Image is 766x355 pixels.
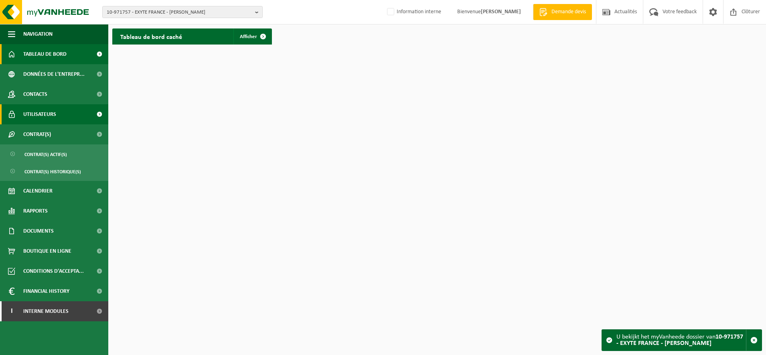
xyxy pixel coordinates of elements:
[23,201,48,221] span: Rapports
[533,4,592,20] a: Demande devis
[23,124,51,144] span: Contrat(s)
[23,24,53,44] span: Navigation
[23,221,54,241] span: Documents
[23,181,53,201] span: Calendrier
[24,147,67,162] span: Contrat(s) actif(s)
[233,28,271,45] a: Afficher
[24,164,81,179] span: Contrat(s) historique(s)
[112,28,190,44] h2: Tableau de bord caché
[23,104,56,124] span: Utilisateurs
[616,334,743,347] strong: 10-971757 - EXYTE FRANCE - [PERSON_NAME]
[549,8,588,16] span: Demande devis
[616,330,746,351] div: U bekijkt het myVanheede dossier van
[8,301,15,321] span: I
[107,6,252,18] span: 10-971757 - EXYTE FRANCE - [PERSON_NAME]
[23,84,47,104] span: Contacts
[23,301,69,321] span: Interne modules
[240,34,257,39] span: Afficher
[23,281,69,301] span: Financial History
[23,241,71,261] span: Boutique en ligne
[2,164,106,179] a: Contrat(s) historique(s)
[2,146,106,162] a: Contrat(s) actif(s)
[385,6,441,18] label: Information interne
[481,9,521,15] strong: [PERSON_NAME]
[102,6,263,18] button: 10-971757 - EXYTE FRANCE - [PERSON_NAME]
[23,44,67,64] span: Tableau de bord
[23,261,84,281] span: Conditions d'accepta...
[23,64,85,84] span: Données de l'entrepr...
